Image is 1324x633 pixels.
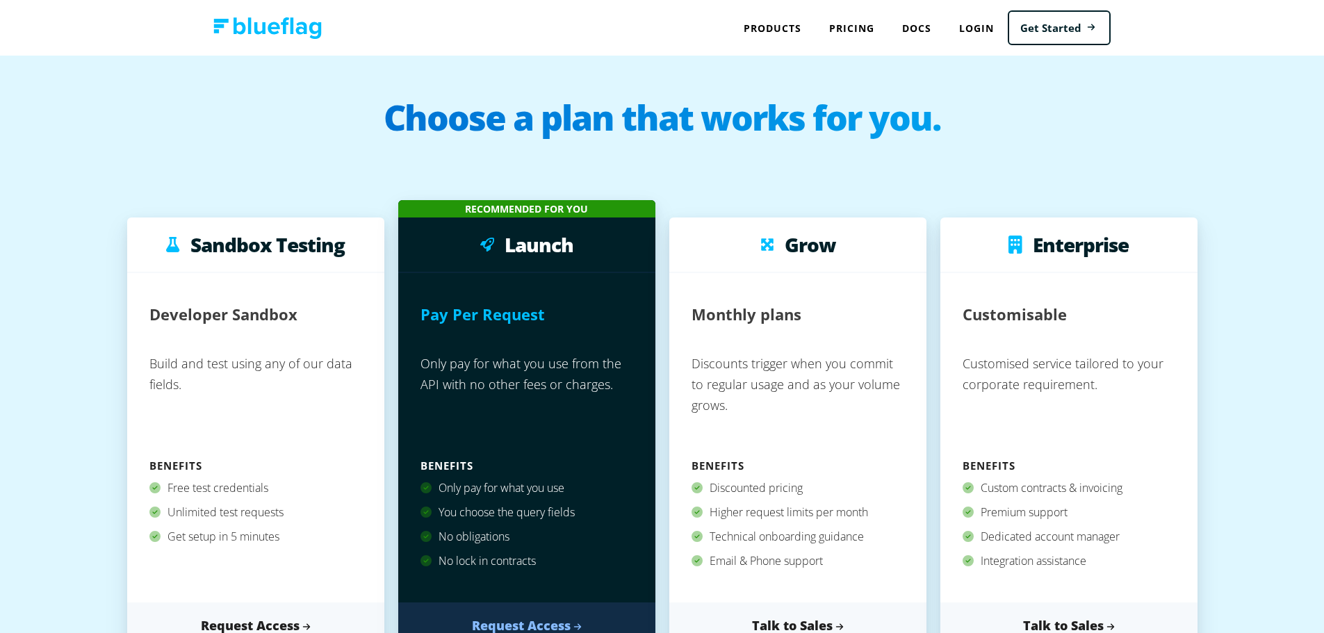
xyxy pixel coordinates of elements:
div: Dedicated account manager [963,525,1175,549]
div: Email & Phone support [692,549,904,573]
div: Free test credentials [149,476,362,500]
h3: Enterprise [1033,234,1129,255]
p: Only pay for what you use from the API with no other fees or charges. [420,347,633,455]
h3: Launch [505,234,573,255]
a: Docs [888,14,945,42]
h2: Developer Sandbox [149,295,297,334]
div: Technical onboarding guidance [692,525,904,549]
div: Unlimited test requests [149,500,362,525]
div: No lock in contracts [420,549,633,573]
div: Products [730,14,815,42]
a: Login to Blue Flag application [945,14,1008,42]
a: Pricing [815,14,888,42]
a: Get Started [1008,10,1111,46]
p: Discounts trigger when you commit to regular usage and as your volume grows. [692,347,904,455]
div: You choose the query fields [420,500,633,525]
h3: Sandbox Testing [190,234,345,255]
div: Get setup in 5 minutes [149,525,362,549]
p: Customised service tailored to your corporate requirement. [963,347,1175,455]
img: Blue Flag logo [213,17,322,39]
div: Premium support [963,500,1175,525]
div: Only pay for what you use [420,476,633,500]
div: Integration assistance [963,549,1175,573]
h2: Customisable [963,295,1067,334]
h2: Pay Per Request [420,295,545,334]
h3: Grow [785,234,835,255]
div: Custom contracts & invoicing [963,476,1175,500]
div: Discounted pricing [692,476,904,500]
p: Build and test using any of our data fields. [149,347,362,455]
h1: Choose a plan that works for you. [14,100,1310,156]
div: Higher request limits per month [692,500,904,525]
h2: Monthly plans [692,295,801,334]
div: No obligations [420,525,633,549]
div: Recommended for you [398,200,655,217]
